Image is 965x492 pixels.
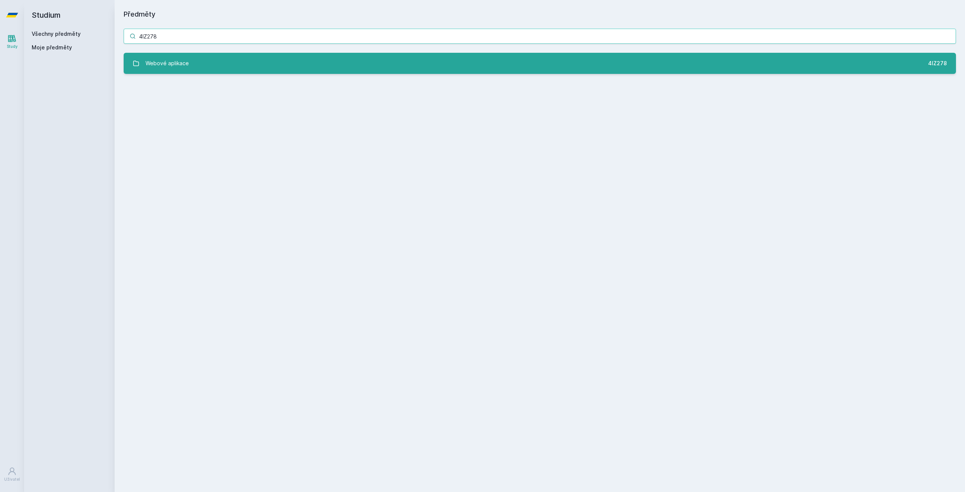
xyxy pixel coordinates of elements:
a: Všechny předměty [32,31,81,37]
h1: Předměty [124,9,956,20]
div: Webové aplikace [146,56,189,71]
div: Study [7,44,18,49]
div: 4IZ278 [928,60,947,67]
div: Uživatel [4,477,20,482]
input: Název nebo ident předmětu… [124,29,956,44]
a: Uživatel [2,463,23,486]
span: Moje předměty [32,44,72,51]
a: Webové aplikace 4IZ278 [124,53,956,74]
a: Study [2,30,23,53]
